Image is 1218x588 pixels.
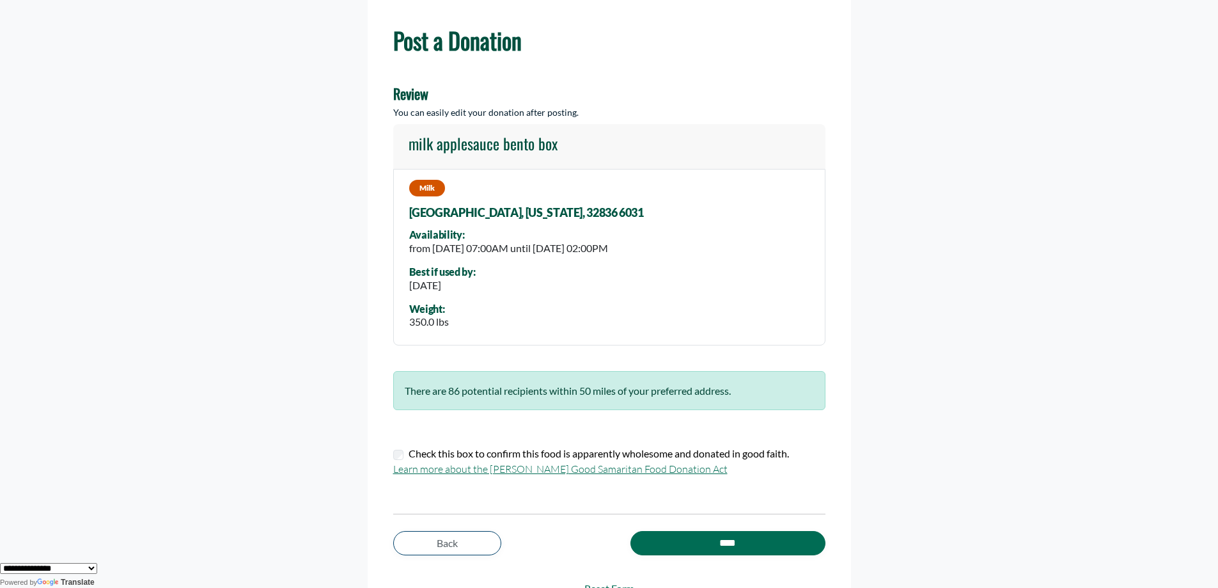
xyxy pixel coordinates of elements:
[409,278,476,293] div: [DATE]
[393,371,825,410] div: There are 86 potential recipients within 50 miles of your preferred address.
[37,578,61,587] img: Google Translate
[409,314,449,330] div: 350.0 lbs
[409,229,608,241] div: Availability:
[393,85,825,102] h4: Review
[409,207,644,219] span: [GEOGRAPHIC_DATA], [US_STATE], 32836 6031
[409,241,608,256] div: from [DATE] 07:00AM until [DATE] 02:00PM
[409,266,476,278] div: Best if used by:
[393,26,825,54] h1: Post a Donation
[37,578,95,587] a: Translate
[409,180,445,196] span: Milk
[409,446,789,461] label: Check this box to confirm this food is apparently wholesome and donated in good faith.
[393,531,501,555] a: Back
[393,463,728,475] a: Learn more about the [PERSON_NAME] Good Samaritan Food Donation Act
[409,303,449,315] div: Weight:
[409,134,558,153] h4: milk applesauce bento box
[393,107,825,118] h5: You can easily edit your donation after posting.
